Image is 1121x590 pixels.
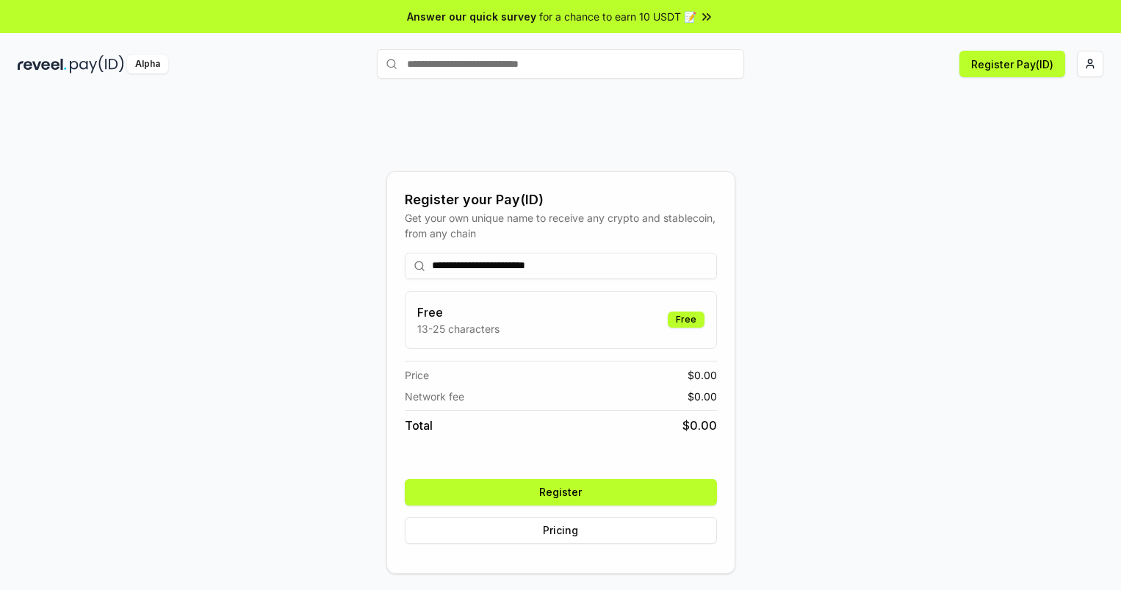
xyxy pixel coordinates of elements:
[70,55,124,73] img: pay_id
[688,367,717,383] span: $ 0.00
[682,417,717,434] span: $ 0.00
[127,55,168,73] div: Alpha
[539,9,696,24] span: for a chance to earn 10 USDT 📝
[407,9,536,24] span: Answer our quick survey
[417,321,500,337] p: 13-25 characters
[405,389,464,404] span: Network fee
[405,367,429,383] span: Price
[688,389,717,404] span: $ 0.00
[405,210,717,241] div: Get your own unique name to receive any crypto and stablecoin, from any chain
[405,517,717,544] button: Pricing
[417,303,500,321] h3: Free
[405,417,433,434] span: Total
[18,55,67,73] img: reveel_dark
[668,312,704,328] div: Free
[405,479,717,506] button: Register
[405,190,717,210] div: Register your Pay(ID)
[959,51,1065,77] button: Register Pay(ID)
